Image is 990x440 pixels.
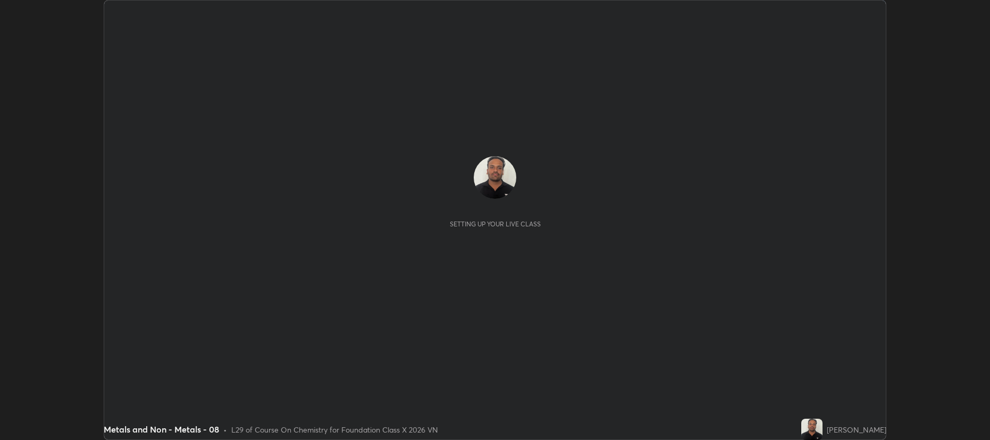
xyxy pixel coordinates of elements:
[827,424,886,435] div: [PERSON_NAME]
[231,424,438,435] div: L29 of Course On Chemistry for Foundation Class X 2026 VN
[801,419,823,440] img: c449bc7577714875aafd9c306618b106.jpg
[450,220,541,228] div: Setting up your live class
[104,423,219,436] div: Metals and Non - Metals - 08
[474,156,516,199] img: c449bc7577714875aafd9c306618b106.jpg
[223,424,227,435] div: •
